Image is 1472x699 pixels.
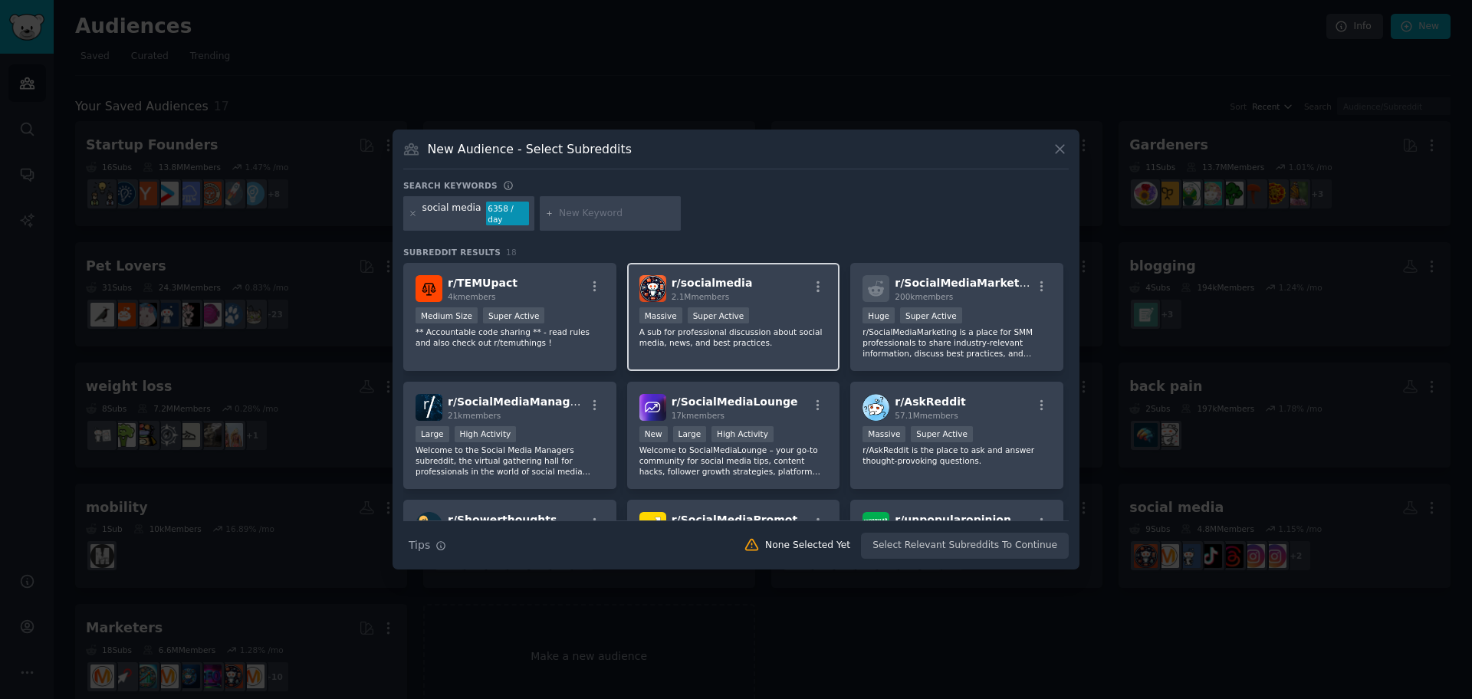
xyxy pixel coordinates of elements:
[911,426,973,442] div: Super Active
[403,247,501,258] span: Subreddit Results
[672,277,753,289] span: r/ socialmedia
[416,275,442,302] img: TEMUpact
[416,307,478,323] div: Medium Size
[483,307,545,323] div: Super Active
[416,426,449,442] div: Large
[448,292,496,301] span: 4k members
[448,411,501,420] span: 21k members
[673,426,707,442] div: Large
[559,207,675,221] input: New Keyword
[672,514,816,526] span: r/ SocialMediaPromotion
[895,395,965,408] span: r/ AskReddit
[416,394,442,421] img: SocialMediaManagers
[403,180,498,191] h3: Search keywords
[486,202,529,226] div: 6358 / day
[765,539,850,553] div: None Selected Yet
[639,327,828,348] p: A sub for professional discussion about social media, news, and best practices.
[639,512,666,539] img: SocialMediaPromotion
[672,395,798,408] span: r/ SocialMediaLounge
[863,307,895,323] div: Huge
[863,327,1051,359] p: r/SocialMediaMarketing is a place for SMM professionals to share industry-relevant information, d...
[863,426,905,442] div: Massive
[900,307,962,323] div: Super Active
[639,394,666,421] img: SocialMediaLounge
[506,248,517,257] span: 18
[895,514,1011,526] span: r/ unpopularopinion
[416,445,604,477] p: Welcome to the Social Media Managers subreddit, the virtual gathering hall for professionals in t...
[448,395,589,408] span: r/ SocialMediaManagers
[711,426,774,442] div: High Activity
[416,327,604,348] p: ** Accountable code sharing ** - read rules and also check out r/temuthings !
[448,514,557,526] span: r/ Showerthoughts
[639,445,828,477] p: Welcome to SocialMediaLounge – your go-to community for social media tips, content hacks, followe...
[428,141,632,157] h3: New Audience - Select Subreddits
[863,445,1051,466] p: r/AskReddit is the place to ask and answer thought-provoking questions.
[448,277,517,289] span: r/ TEMUpact
[416,512,442,539] img: Showerthoughts
[403,532,452,559] button: Tips
[895,411,958,420] span: 57.1M members
[688,307,750,323] div: Super Active
[895,292,953,301] span: 200k members
[409,537,430,553] span: Tips
[639,307,682,323] div: Massive
[639,275,666,302] img: socialmedia
[863,394,889,421] img: AskReddit
[863,512,889,539] img: unpopularopinion
[672,411,724,420] span: 17k members
[455,426,517,442] div: High Activity
[639,426,668,442] div: New
[895,277,1038,289] span: r/ SocialMediaMarketing
[422,202,481,226] div: social media
[672,292,730,301] span: 2.1M members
